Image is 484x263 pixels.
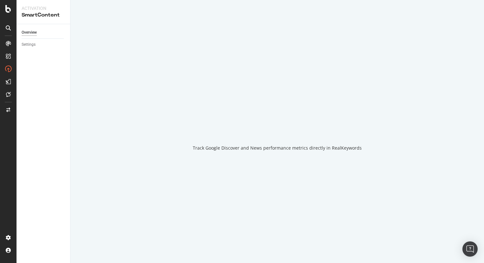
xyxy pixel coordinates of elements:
[22,11,65,19] div: SmartContent
[22,41,36,48] div: Settings
[22,5,65,11] div: Activation
[462,241,478,257] div: Open Intercom Messenger
[254,112,300,135] div: animation
[193,145,362,151] div: Track Google Discover and News performance metrics directly in RealKeywords
[22,29,66,36] a: Overview
[22,41,66,48] a: Settings
[22,29,37,36] div: Overview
